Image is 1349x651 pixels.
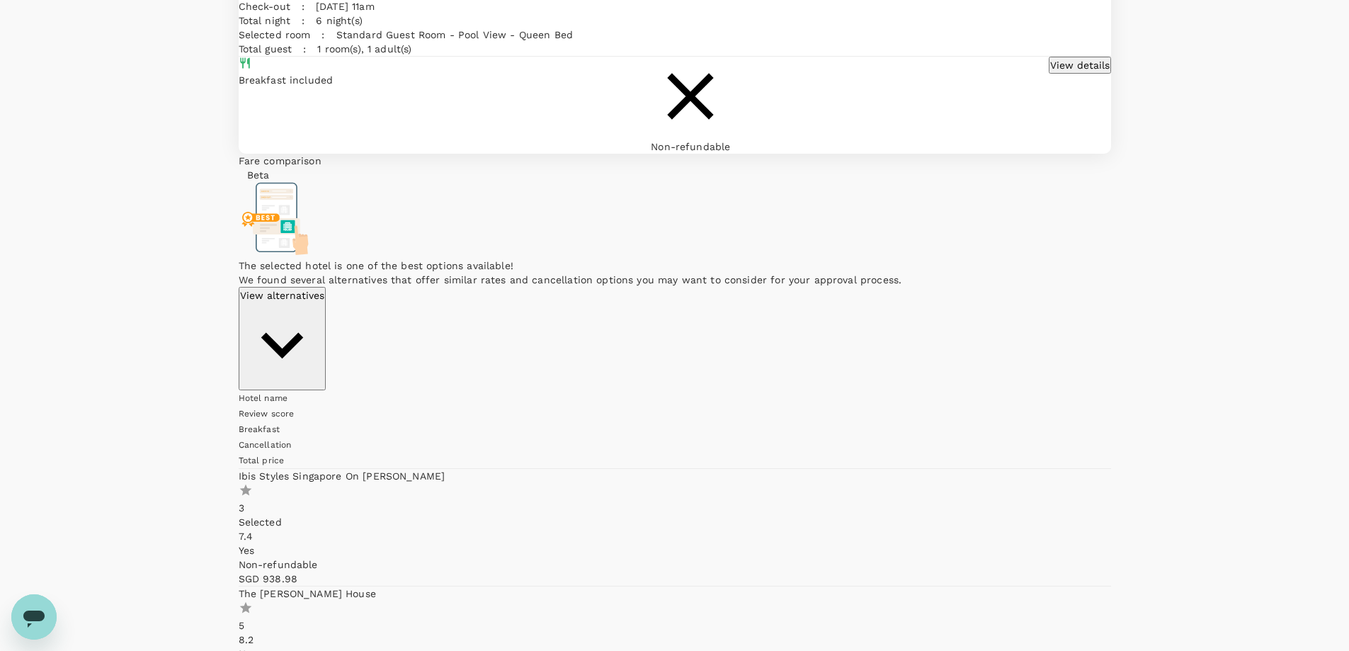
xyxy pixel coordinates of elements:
span: Review score [239,409,295,419]
p: We found several alternatives that offer similar rates and cancellation options you may want to c... [239,273,1111,287]
span: Selected [239,516,282,528]
p: Ibis Styles Singapore On [PERSON_NAME] [239,469,1111,483]
div: Fare comparison [239,154,1111,168]
div: : [310,16,324,42]
p: 7.4 [239,529,1111,543]
p: Standard Guest Room - Pool View - Queen Bed [336,28,573,42]
button: View alternatives [239,287,326,390]
button: View details [1049,57,1111,74]
p: 1 room(s), 1 adult(s) [317,42,411,56]
div: Non-refundable [239,557,457,572]
span: Total guest [239,43,292,55]
span: Hotel name [239,393,288,403]
span: Selected room [239,29,311,40]
div: Non-refundable [651,140,730,154]
p: The [PERSON_NAME] House [239,587,1111,601]
span: Breakfast [239,424,280,434]
p: 8.2 [239,633,1111,647]
span: Check-out [239,1,290,12]
iframe: Button to launch messaging window [11,594,57,640]
p: 3 [239,501,1111,515]
p: Yes [239,543,1111,557]
div: : [290,2,304,28]
div: Breakfast included [239,73,334,87]
p: View alternatives [240,288,324,302]
p: The selected hotel is one of the best options available! [239,259,1111,273]
p: SGD 938.98 [239,572,1111,586]
p: 5 [239,618,1111,633]
p: View details [1050,58,1110,72]
span: Cancellation [239,440,292,450]
span: Total night [239,15,291,26]
p: 6 night(s) [316,13,363,28]
span: Beta [239,169,278,181]
div: : [292,30,306,56]
span: Total price [239,455,285,465]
